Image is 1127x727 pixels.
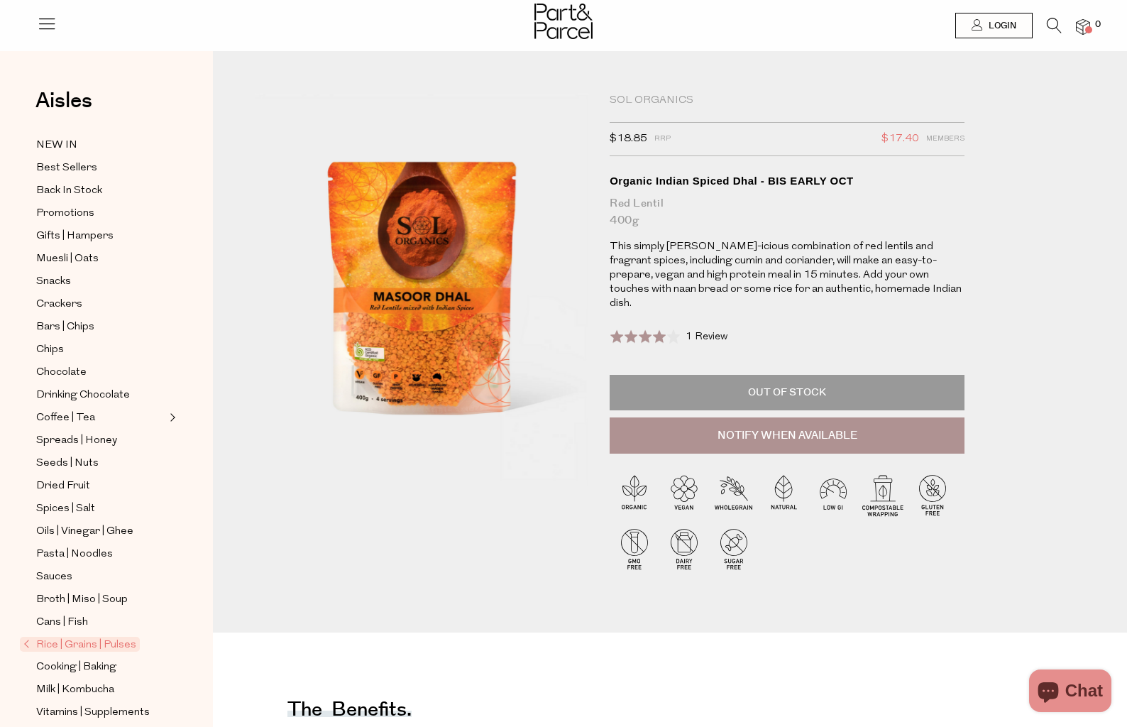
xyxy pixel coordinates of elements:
a: Milk | Kombucha [36,681,165,699]
a: Cooking | Baking [36,658,165,676]
a: Drinking Chocolate [36,386,165,404]
span: Bars | Chips [36,319,94,336]
a: Oils | Vinegar | Ghee [36,523,165,540]
a: Promotions [36,204,165,222]
span: Promotions [36,205,94,222]
span: Rice | Grains | Pulses [20,637,140,652]
span: Pasta | Noodles [36,546,113,563]
img: P_P-ICONS-Live_Bec_V11_Natural.svg [759,470,808,520]
span: $17.40 [881,130,919,148]
a: Chocolate [36,363,165,381]
a: Back In Stock [36,182,165,199]
span: Dried Fruit [36,478,90,495]
a: Spreads | Honey [36,432,165,449]
span: Members [926,130,964,148]
a: Snacks [36,273,165,290]
p: This simply [PERSON_NAME]-icious combination of red lentils and fragrant spices, including cumin ... [610,240,964,311]
a: Crackers [36,295,165,313]
span: Spreads | Honey [36,432,117,449]
p: Out of Stock [610,375,964,410]
img: Organic Indian Spiced Dhal - BIS EARLY OCT [255,94,588,486]
img: P_P-ICONS-Live_Bec_V11_GMO_Free.svg [610,524,659,574]
span: Chips [36,341,64,359]
a: Pasta | Noodles [36,545,165,563]
h4: The benefits. [287,707,412,717]
span: Snacks [36,273,71,290]
img: P_P-ICONS-Live_Bec_V11_Dairy_Free.svg [659,524,709,574]
span: Back In Stock [36,182,102,199]
span: Cans | Fish [36,614,88,631]
img: P_P-ICONS-Live_Bec_V11_Vegan.svg [659,470,709,520]
span: $18.85 [610,130,647,148]
span: 1 Review [686,332,727,342]
img: P_P-ICONS-Live_Bec_V11_Compostable_Wrapping.svg [858,470,908,520]
span: Login [985,20,1016,32]
img: P_P-ICONS-Live_Bec_V11_Gluten_Free.svg [908,470,957,520]
a: Muesli | Oats [36,250,165,268]
a: Cans | Fish [36,613,165,631]
a: Spices | Salt [36,500,165,518]
span: Chocolate [36,364,87,381]
a: Aisles [35,90,92,126]
button: Notify When Available [610,417,964,454]
img: P_P-ICONS-Live_Bec_V11_Organic.svg [610,470,659,520]
span: Vitamins | Supplements [36,704,150,721]
a: Sauces [36,568,165,586]
button: Expand/Collapse Coffee | Tea [166,409,176,426]
a: Gifts | Hampers [36,227,165,245]
a: Seeds | Nuts [36,454,165,472]
a: Coffee | Tea [36,409,165,427]
a: Vitamins | Supplements [36,704,165,721]
span: Seeds | Nuts [36,455,99,472]
img: Part&Parcel [534,4,593,39]
a: Login [955,13,1033,38]
a: NEW IN [36,136,165,154]
a: Dried Fruit [36,477,165,495]
span: Spices | Salt [36,501,95,518]
span: Sauces [36,569,72,586]
span: Broth | Miso | Soup [36,591,128,608]
span: Cooking | Baking [36,659,116,676]
span: RRP [654,130,671,148]
span: Coffee | Tea [36,410,95,427]
span: Gifts | Hampers [36,228,114,245]
a: Broth | Miso | Soup [36,591,165,608]
span: NEW IN [36,137,77,154]
a: Chips [36,341,165,359]
span: Oils | Vinegar | Ghee [36,523,133,540]
img: P_P-ICONS-Live_Bec_V11_Sugar_Free.svg [709,524,759,574]
a: Bars | Chips [36,318,165,336]
span: 0 [1092,18,1104,31]
span: Drinking Chocolate [36,387,130,404]
span: Milk | Kombucha [36,682,114,699]
a: 0 [1076,19,1090,34]
img: P_P-ICONS-Live_Bec_V11_Wholegrain.svg [709,470,759,520]
div: Organic Indian Spiced Dhal - BIS EARLY OCT [610,174,964,188]
span: Crackers [36,296,82,313]
div: Red Lentil 400g [610,195,964,229]
span: Aisles [35,85,92,116]
span: Muesli | Oats [36,251,99,268]
a: Rice | Grains | Pulses [23,636,165,653]
img: P_P-ICONS-Live_Bec_V11_Low_Gi.svg [808,470,858,520]
inbox-online-store-chat: Shopify online store chat [1025,669,1116,716]
a: Best Sellers [36,159,165,177]
div: Sol Organics [610,94,964,108]
span: Best Sellers [36,160,97,177]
